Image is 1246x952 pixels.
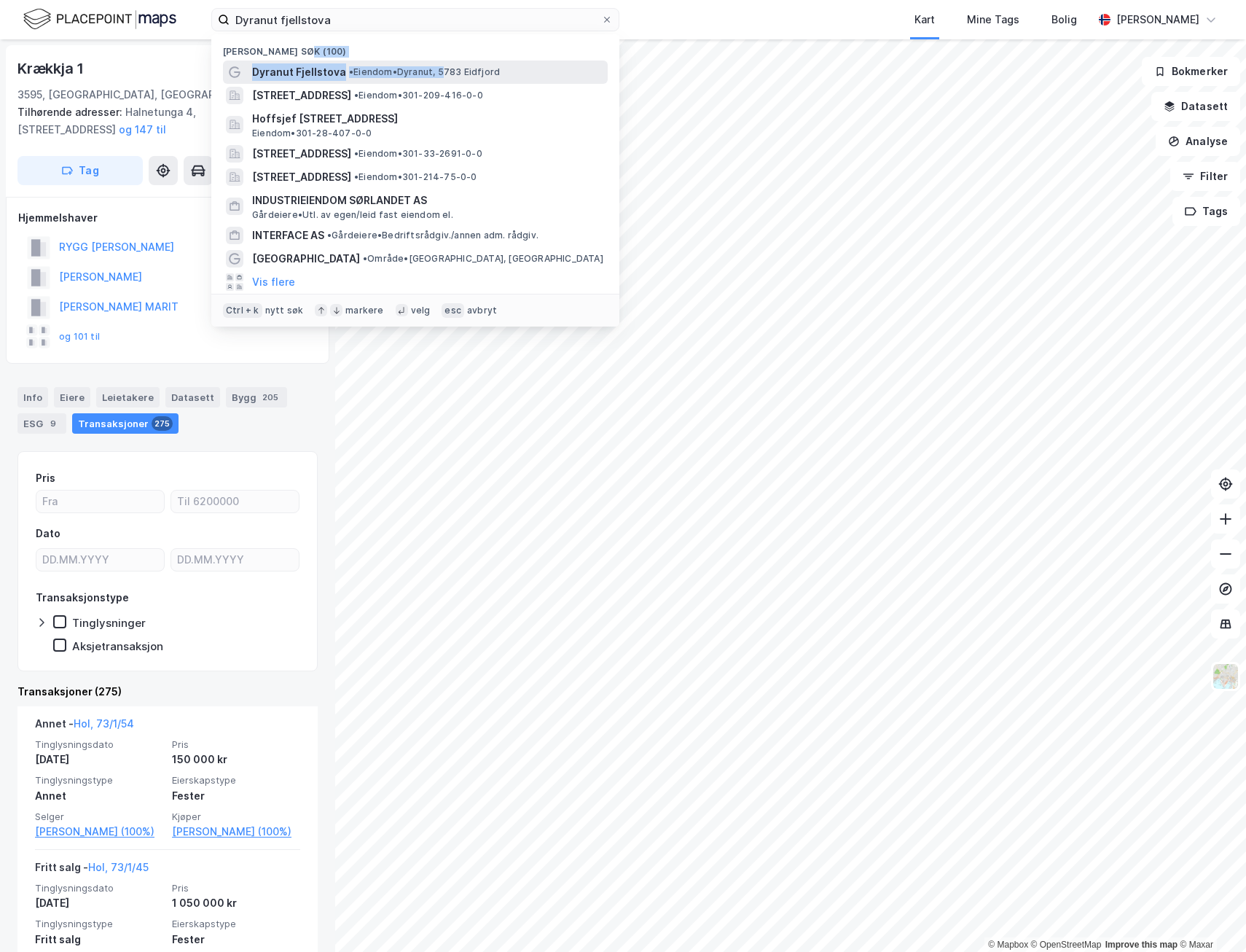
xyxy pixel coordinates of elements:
a: [PERSON_NAME] (100%) [172,823,300,840]
a: OpenStreetMap [1031,940,1102,950]
div: Fester [172,787,300,805]
div: Leietakere [96,387,160,407]
div: Bygg [226,387,287,407]
span: • [363,253,367,264]
a: Hol, 73/1/54 [74,717,134,730]
span: Eierskapstype [172,774,300,787]
div: Ctrl + k [223,303,262,318]
input: DD.MM.YYYY [36,549,164,571]
input: Fra [36,491,164,512]
span: [STREET_ADDRESS] [252,87,351,104]
span: Selger [35,811,163,823]
button: Bokmerker [1142,57,1240,86]
div: velg [411,305,431,316]
span: • [354,90,358,101]
div: Bolig [1051,11,1077,28]
span: Pris [172,882,300,894]
input: Søk på adresse, matrikkel, gårdeiere, leietakere eller personer [230,9,601,31]
span: Eierskapstype [172,918,300,930]
span: Kjøper [172,811,300,823]
div: Info [17,387,48,407]
div: Aksjetransaksjon [72,639,163,653]
div: Halnetunga 4, [STREET_ADDRESS] [17,104,306,138]
span: • [354,171,358,182]
div: [PERSON_NAME] søk (100) [211,34,619,61]
button: Analyse [1156,127,1240,156]
button: Tag [17,156,143,185]
span: [STREET_ADDRESS] [252,168,351,186]
div: Annet [35,787,163,805]
div: Transaksjoner (275) [17,683,318,701]
span: Tinglysningstype [35,918,163,930]
div: 9 [46,416,60,431]
div: Fritt salg - [35,859,149,882]
span: Gårdeiere • Utl. av egen/leid fast eiendom el. [252,209,453,221]
div: 1 050 000 kr [172,894,300,912]
span: Tilhørende adresser: [17,106,125,118]
a: Hol, 73/1/45 [88,861,149,873]
button: Vis flere [252,273,295,291]
div: [PERSON_NAME] [1116,11,1199,28]
img: logo.f888ab2527a4732fd821a326f86c7f29.svg [23,7,176,32]
div: nytt søk [265,305,304,316]
div: Pris [36,469,55,487]
span: Hoffsjef [STREET_ADDRESS] [252,110,602,128]
div: ESG [17,413,66,434]
a: [PERSON_NAME] (100%) [35,823,163,840]
a: Mapbox [988,940,1028,950]
span: Tinglysningstype [35,774,163,787]
img: Z [1212,663,1239,690]
div: avbryt [467,305,497,316]
div: Fester [172,931,300,948]
iframe: Chat Widget [1173,882,1246,952]
span: • [327,230,332,241]
div: Transaksjonstype [36,589,129,606]
div: Transaksjoner [72,413,179,434]
span: Eiendom • 301-214-75-0-0 [354,171,477,183]
span: Eiendom • 301-209-416-0-0 [354,90,483,101]
span: Tinglysningsdato [35,738,163,751]
span: Tinglysningsdato [35,882,163,894]
div: Mine Tags [967,11,1019,28]
div: 3595, [GEOGRAPHIC_DATA], [GEOGRAPHIC_DATA] [17,86,267,104]
input: DD.MM.YYYY [171,549,299,571]
span: INTERFACE AS [252,227,324,244]
div: Fritt salg [35,931,163,948]
span: Gårdeiere • Bedriftsrådgiv./annen adm. rådgiv. [327,230,538,241]
div: [DATE] [35,894,163,912]
span: • [354,148,358,159]
input: Til 6200000 [171,491,299,512]
span: INDUSTRIEIENDOM SØRLANDET AS [252,192,602,209]
div: 205 [259,390,281,405]
div: [DATE] [35,751,163,768]
span: • [349,66,353,77]
span: Eiendom • 301-33-2691-0-0 [354,148,482,160]
div: Eiere [54,387,90,407]
div: markere [345,305,383,316]
span: Område • [GEOGRAPHIC_DATA], [GEOGRAPHIC_DATA] [363,253,603,265]
span: [GEOGRAPHIC_DATA] [252,250,360,268]
div: 150 000 kr [172,751,300,768]
span: Eiendom • Dyranut, 5783 Eidfjord [349,66,500,78]
div: Kart [914,11,935,28]
button: Tags [1172,197,1240,226]
span: Pris [172,738,300,751]
div: Datasett [165,387,220,407]
div: Hjemmelshaver [18,209,317,227]
button: Filter [1170,162,1240,191]
div: Tinglysninger [72,616,146,630]
div: Dato [36,525,60,542]
div: Annet - [35,715,134,738]
div: 275 [152,416,173,431]
span: [STREET_ADDRESS] [252,145,351,163]
div: Krækkja 1 [17,57,87,80]
a: Improve this map [1105,940,1178,950]
span: Eiendom • 301-28-407-0-0 [252,128,372,139]
div: esc [442,303,464,318]
span: Dyranut Fjellstova [252,63,346,81]
button: Datasett [1151,92,1240,121]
